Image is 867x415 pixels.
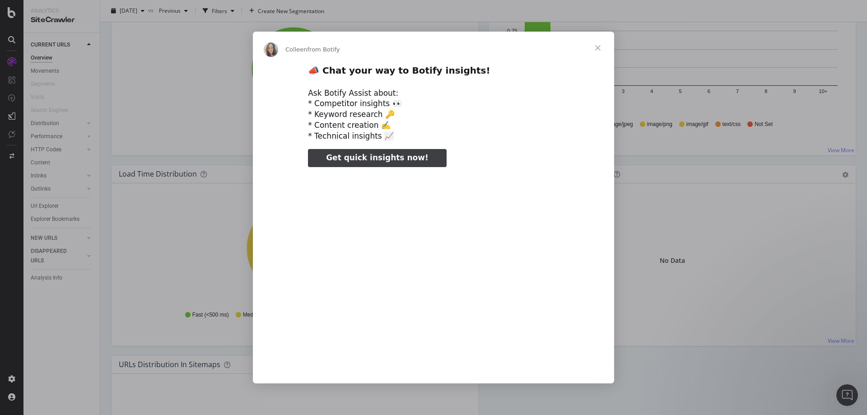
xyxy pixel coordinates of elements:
span: from Botify [308,46,340,53]
video: Play video [245,175,622,363]
span: Colleen [285,46,308,53]
img: Profile image for Colleen [264,42,278,57]
h2: 📣 Chat your way to Botify insights! [308,65,559,81]
div: Ask Botify Assist about: * Competitor insights 👀 * Keyword research 🔑 * Content creation ✍️ * Tec... [308,88,559,142]
span: Close [582,32,614,64]
span: Get quick insights now! [326,153,428,162]
a: Get quick insights now! [308,149,446,167]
